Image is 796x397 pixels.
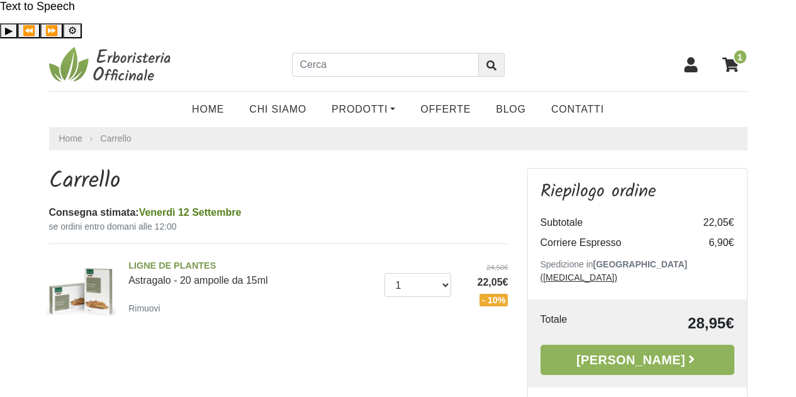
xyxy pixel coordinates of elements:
[684,213,734,233] td: 22,05€
[128,300,165,316] a: Rimuovi
[716,49,748,81] a: 1
[319,97,408,122] a: Prodotti
[237,97,319,122] a: Chi Siamo
[684,233,734,253] td: 6,90€
[733,49,748,65] span: 1
[179,97,237,122] a: Home
[63,23,82,38] button: Settings
[408,97,483,122] a: OFFERTE
[539,97,617,122] a: Contatti
[128,259,375,286] a: LIGNE DE PLANTESAstragalo - 20 ampolle da 15ml
[612,312,734,335] td: 28,95€
[59,132,82,145] a: Home
[128,303,160,313] small: Rimuovi
[18,23,40,38] button: Previous
[541,181,734,203] h3: Riepilogo ordine
[483,97,539,122] a: Blog
[292,53,479,77] input: Cerca
[49,220,508,233] small: se ordini entro domani alle 12:00
[479,294,508,306] span: - 10%
[40,23,63,38] button: Forward
[139,207,242,218] span: Venerdì 12 Settembre
[101,133,132,143] a: Carrello
[128,259,375,273] span: LIGNE DE PLANTES
[541,345,734,375] a: [PERSON_NAME]
[45,254,120,329] img: Astragalo - 20 ampolle da 15ml
[541,233,684,253] td: Corriere Espresso
[461,262,508,273] del: 24,50€
[541,213,684,233] td: Subtotale
[541,258,734,284] p: Spedizione in
[593,259,688,269] b: [GEOGRAPHIC_DATA]
[49,127,748,150] nav: breadcrumb
[541,272,617,282] a: ([MEDICAL_DATA])
[49,46,175,84] img: Erboristeria Officinale
[49,205,508,220] div: Consegna stimata:
[49,168,508,195] h1: Carrello
[461,275,508,290] span: 22,05€
[541,312,612,335] td: Totale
